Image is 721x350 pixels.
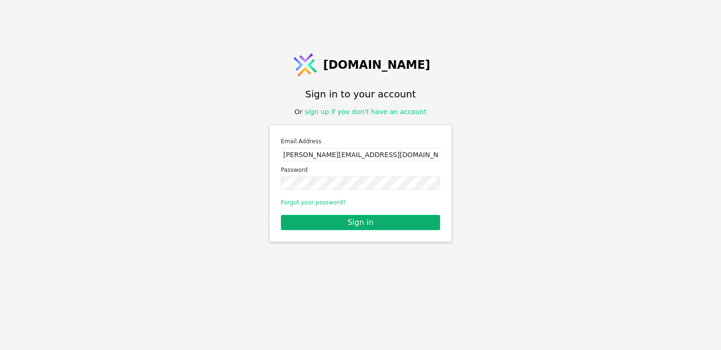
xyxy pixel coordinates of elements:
h1: Sign in to your account [305,87,416,101]
input: Email address [281,148,440,161]
div: Or [295,107,427,117]
label: Password [281,165,440,175]
a: Forgot your password? [281,199,346,206]
input: Password [281,177,440,190]
button: Sign in [281,215,440,230]
label: Email Address [281,137,440,146]
span: [DOMAIN_NAME] [323,56,431,74]
a: sign up if you don't have an account [305,108,427,116]
a: [DOMAIN_NAME] [291,51,431,79]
